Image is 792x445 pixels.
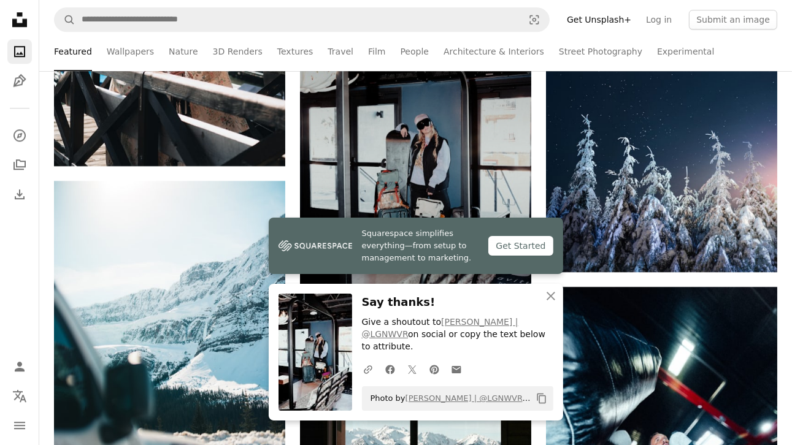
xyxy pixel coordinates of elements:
a: Street Photography [559,32,642,71]
a: Share on Twitter [401,357,423,381]
button: Copy to clipboard [531,388,552,409]
a: A snow covered forest with a full moon in the sky [546,122,777,133]
a: Explore [7,123,32,148]
a: People [401,32,429,71]
a: Wallpapers [107,32,154,71]
a: Share on Facebook [379,357,401,381]
a: Squarespace simplifies everything—from setup to management to marketing.Get Started [269,218,563,274]
button: Submit an image [689,10,777,29]
button: Search Unsplash [55,8,75,31]
div: Get Started [488,236,553,256]
a: [PERSON_NAME] | @LGNWVR [362,317,518,339]
a: 3D Renders [213,32,263,71]
a: [PERSON_NAME] | @LGNWVR [406,394,531,403]
a: a window with a view of a snowy mountain range [300,428,531,439]
a: Share on Pinterest [423,357,445,381]
button: Visual search [520,8,549,31]
a: Log in [639,10,679,29]
form: Find visuals sitewide [54,7,550,32]
a: Home — Unsplash [7,7,32,34]
a: Collections [7,153,32,177]
a: Nature [169,32,198,71]
a: Jeep with a snowy mountain backdrop. [54,348,285,359]
a: Textures [277,32,313,71]
p: Give a shoutout to on social or copy the text below to attribute. [362,316,553,353]
a: Download History [7,182,32,207]
a: Log in / Sign up [7,354,32,379]
span: Photo by on [364,389,531,408]
span: Squarespace simplifies everything—from setup to management to marketing. [362,227,479,264]
a: Photos [7,39,32,64]
a: Film [368,32,385,71]
img: file-1747939142011-51e5cc87e3c9 [279,237,352,255]
a: Architecture & Interiors [444,32,544,71]
a: Woman poses with luggage near a ski lift. [300,163,531,174]
a: Share over email [445,357,467,381]
button: Language [7,384,32,408]
a: Experimental [657,32,714,71]
button: Menu [7,413,32,438]
a: Illustrations [7,69,32,93]
a: Travel [328,32,353,71]
h3: Say thanks! [362,294,553,311]
a: Get Unsplash+ [559,10,639,29]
